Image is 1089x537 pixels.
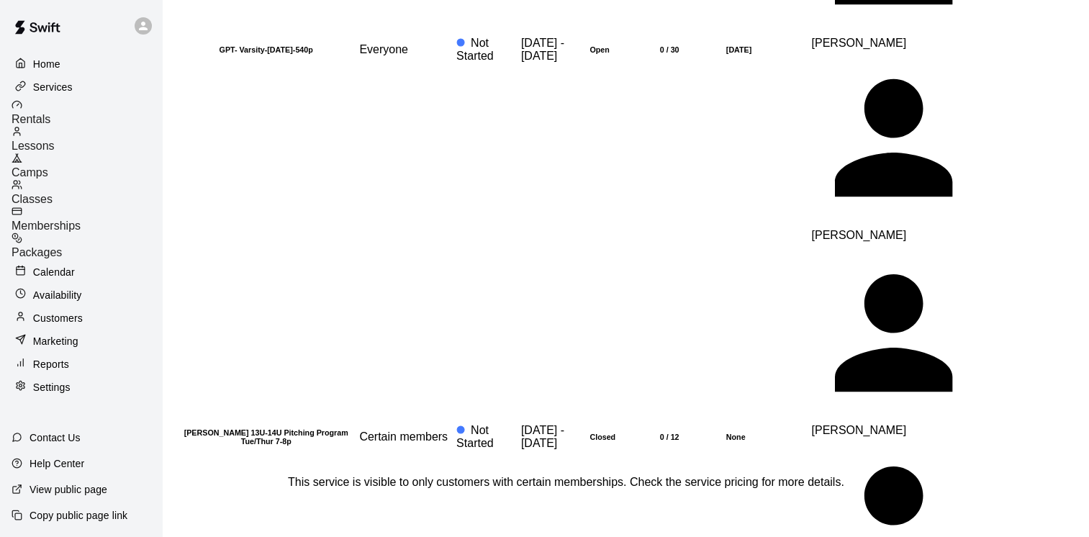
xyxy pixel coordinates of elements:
[353,43,414,55] span: Everyone
[12,261,150,283] a: Calendar
[33,311,83,325] p: Customers
[660,45,723,54] h6: 0 / 30
[33,380,71,394] p: Settings
[181,428,351,446] h6: [PERSON_NAME] 13U-14U Pitching Program Tue/Thur 7-8p
[12,153,162,179] a: Camps
[33,57,60,71] p: Home
[12,53,150,75] a: Home
[181,45,351,54] h6: GPT- Varsity-[DATE]-540p
[12,113,50,125] span: Rentals
[33,80,73,94] p: Services
[12,126,162,153] a: Lessons
[12,220,81,232] span: Memberships
[456,37,494,62] span: Not Started
[12,140,55,152] span: Lessons
[12,330,150,352] a: Marketing
[811,424,906,436] span: [PERSON_NAME]
[589,433,656,441] h6: Closed
[726,45,803,54] h6: [DATE]
[30,430,81,445] p: Contact Us
[805,245,1041,424] div: Josh Smith
[353,430,453,443] div: This service is visible to only customers with certain memberships. Check the service pricing for...
[12,166,48,179] span: Camps
[33,288,82,302] p: Availability
[811,37,906,49] span: [PERSON_NAME]
[12,246,62,258] span: Packages
[288,476,844,489] div: This service is visible to only customers with certain memberships. Check the service pricing for...
[30,508,127,523] p: Copy public page link
[353,43,453,56] div: This service is visible to all of your customers
[12,376,150,398] a: Settings
[33,334,78,348] p: Marketing
[353,430,453,443] span: Certain members
[811,229,906,241] span: [PERSON_NAME]
[33,265,75,279] p: Calendar
[726,433,803,441] h6: None
[12,193,53,205] span: Classes
[456,424,494,449] span: Not Started
[12,206,162,233] a: Memberships
[589,45,656,54] h6: Open
[12,284,150,306] a: Availability
[12,353,150,375] a: Reports
[33,357,69,371] p: Reports
[30,456,84,471] p: Help Center
[30,482,107,497] p: View public page
[12,307,150,329] a: Customers
[660,433,723,441] h6: 0 / 12
[12,179,162,206] a: Classes
[805,50,1041,229] div: Nik Jehle
[12,233,162,259] a: Packages
[12,76,150,98] a: Services
[12,99,162,126] a: Rentals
